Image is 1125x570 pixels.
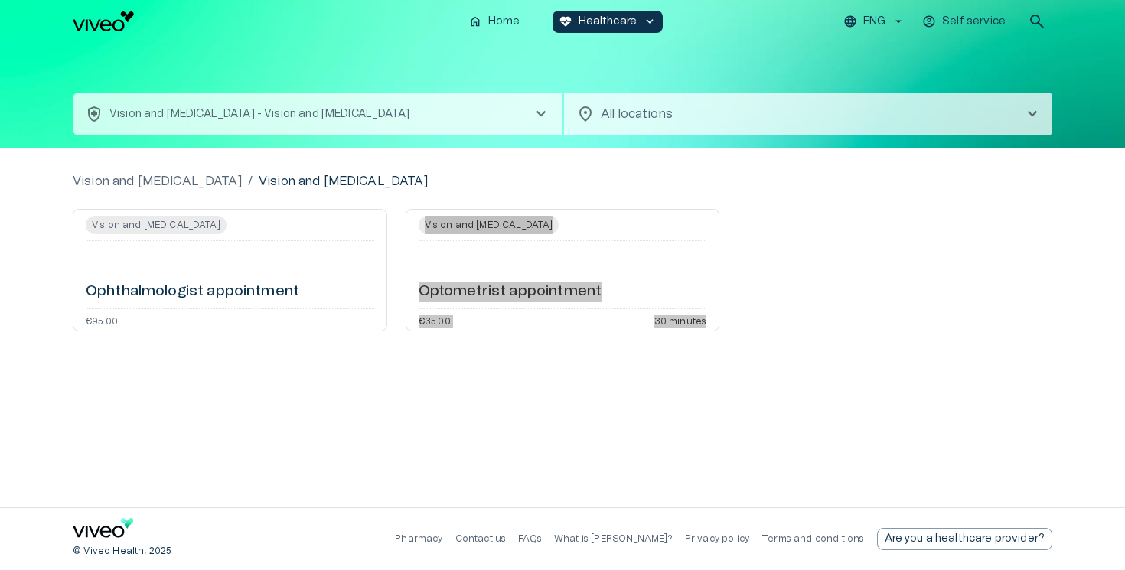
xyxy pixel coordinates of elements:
p: ENG [863,14,885,30]
button: ENG [841,11,908,33]
a: Pharmacy [395,534,442,543]
p: Home [488,14,520,30]
p: 30 minutes [654,315,707,324]
span: chevron_right [1023,105,1042,123]
div: Are you a healthcare provider? [877,528,1053,550]
a: Privacy policy [685,534,749,543]
a: Terms and conditions [761,534,864,543]
a: Navigate to homepage [73,11,456,31]
p: €95.00 [86,315,118,324]
p: Vision and [MEDICAL_DATA] [73,172,242,191]
p: All locations [601,105,999,123]
h6: Optometrist appointment [419,282,602,302]
p: © Viveo Health, 2025 [73,545,171,558]
a: Vision and eye diseases [73,172,242,191]
p: Vision and [MEDICAL_DATA] - Vision and [MEDICAL_DATA] [109,106,409,122]
img: Viveo logo [73,11,134,31]
button: ecg_heartHealthcarekeyboard_arrow_down [553,11,664,33]
button: health_and_safetyVision and [MEDICAL_DATA] - Vision and [MEDICAL_DATA]chevron_right [73,93,562,135]
a: FAQs [518,534,542,543]
p: Are you a healthcare provider? [885,531,1045,547]
span: health_and_safety [85,105,103,123]
a: Navigate to home page [73,518,134,543]
span: search [1028,12,1046,31]
span: keyboard_arrow_down [643,15,657,28]
span: Vision and [MEDICAL_DATA] [86,216,227,234]
p: Vision and [MEDICAL_DATA] [259,172,428,191]
button: open search modal [1022,6,1052,37]
p: / [248,172,253,191]
p: What is [PERSON_NAME]? [554,533,673,546]
p: Contact us [455,533,507,546]
button: homeHome [462,11,528,33]
a: Send email to partnership request to viveo [877,528,1053,550]
button: Self service [920,11,1009,33]
p: €35.00 [419,315,451,324]
p: Self service [942,14,1006,30]
a: Open service booking details [406,209,720,331]
span: chevron_right [532,105,550,123]
span: Vision and [MEDICAL_DATA] [419,216,559,234]
a: Open service booking details [73,209,387,331]
h6: Ophthalmologist appointment [86,282,299,302]
span: ecg_heart [559,15,572,28]
p: Healthcare [579,14,637,30]
span: home [468,15,482,28]
span: location_on [576,105,595,123]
